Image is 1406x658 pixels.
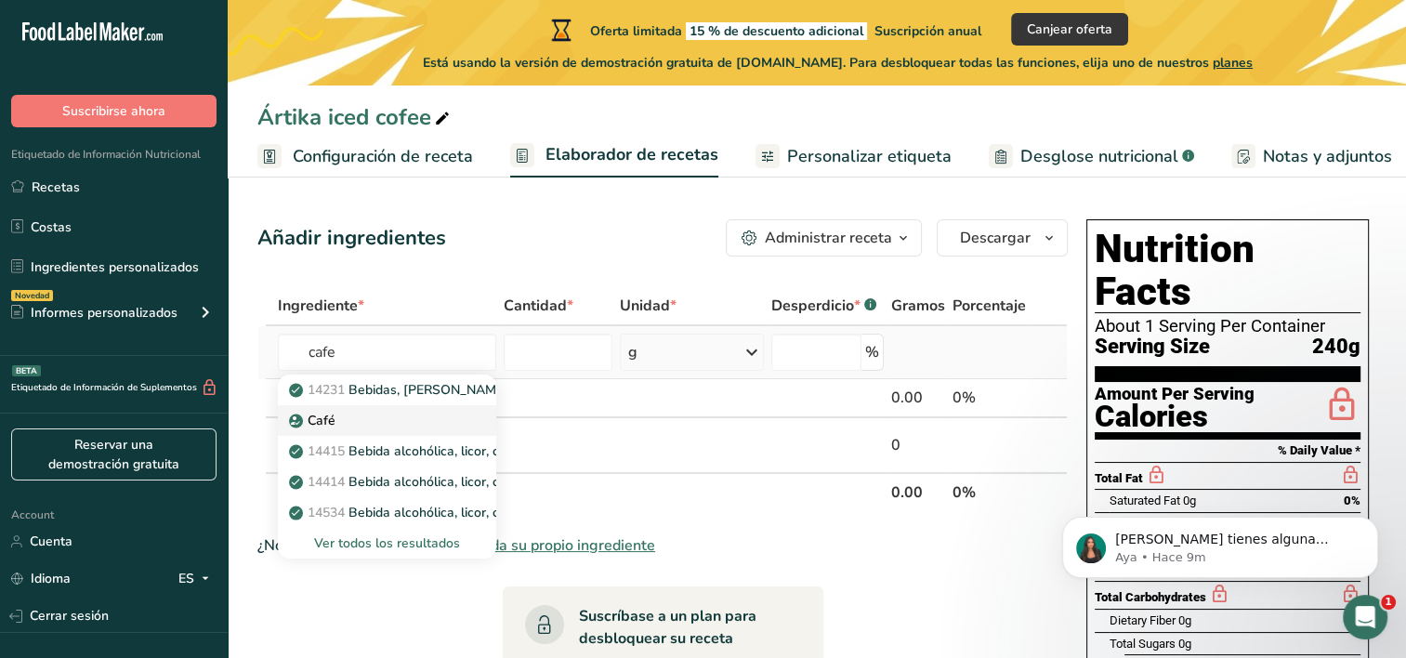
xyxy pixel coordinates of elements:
span: Descargar [960,227,1031,249]
button: Canjear oferta [1011,13,1128,46]
div: ES [178,568,217,590]
div: Desperdicio [771,295,876,317]
span: Personalizar etiqueta [787,144,952,169]
span: Elaborador de recetas [545,142,718,167]
span: 240g [1312,336,1360,359]
a: 14231Bebidas, [PERSON_NAME], café instantáneo, French Vanilla Cafe [278,375,496,405]
span: Canjear oferta [1027,20,1112,39]
a: Elaborador de recetas [510,134,718,178]
span: Suscripción anual [874,22,981,40]
span: 1 [1381,595,1396,610]
div: Ártika iced cofee [257,100,453,134]
span: 0g [1178,613,1191,627]
div: 0.00 [891,387,945,409]
span: Añada su propio ingrediente [463,534,655,557]
div: Novedad [11,290,53,301]
div: Añadir ingredientes [257,223,446,254]
div: 0% [953,387,1026,409]
div: Ver todos los resultados [293,533,481,553]
div: g [628,341,637,363]
a: Idioma [11,562,71,595]
button: Descargar [937,219,1068,257]
a: 14414Bebida alcohólica, licor, café, 53 grados. [278,467,496,497]
th: 0% [949,472,1030,511]
a: Notas y adjuntos [1231,136,1392,178]
span: planes [1213,54,1253,72]
div: Amount Per Serving [1095,386,1255,403]
span: 14231 [308,381,345,399]
span: Total Fat [1095,471,1143,485]
a: Configuración de receta [257,136,473,178]
span: Serving Size [1095,336,1210,359]
iframe: Intercom notifications mensaje [1034,478,1406,608]
button: Suscribirse ahora [11,95,217,127]
span: Gramos [891,295,945,317]
span: Ingrediente [278,295,364,317]
div: Ver todos los resultados [278,528,496,559]
span: 14414 [308,473,345,491]
iframe: Intercom live chat [1343,595,1387,639]
div: Administrar receta [765,227,892,249]
span: 0g [1178,637,1191,651]
input: Añadir ingrediente [278,334,496,371]
div: About 1 Serving Per Container [1095,317,1360,336]
a: Café [278,405,496,436]
span: Suscribirse ahora [62,101,165,121]
p: Bebida alcohólica, licor, café, 53 grados. [293,472,587,492]
span: Dietary Fiber [1110,613,1176,627]
a: Personalizar etiqueta [756,136,952,178]
a: 14415Bebida alcohólica, licor, café con crema, 34 grados. [278,436,496,467]
div: Calories [1095,403,1255,430]
span: 14415 [308,442,345,460]
a: 14534Bebida alcohólica, licor, café, 63 grados. [278,497,496,528]
span: Configuración de receta [293,144,473,169]
p: Bebida alcohólica, licor, café con crema, 34 grados. [293,441,653,461]
a: Reservar una demostración gratuita [11,428,217,480]
span: Notas y adjuntos [1263,144,1392,169]
div: 0 [891,434,945,456]
span: Está usando la versión de demostración gratuita de [DOMAIN_NAME]. Para desbloquear todas las func... [423,53,1253,72]
button: Administrar receta [726,219,922,257]
div: Informes personalizados [11,303,177,322]
th: Totales netos [274,472,888,511]
span: Unidad [620,295,677,317]
div: ¿No encuentra su ingrediente? [257,534,1068,557]
span: Desglose nutricional [1020,144,1178,169]
span: Porcentaje [953,295,1026,317]
div: Suscríbase a un plan para desbloquear su receta [579,605,786,650]
span: Cantidad [504,295,573,317]
span: 14534 [308,504,345,521]
div: Oferta limitada [547,19,981,41]
th: 0.00 [887,472,949,511]
p: Café [293,411,335,430]
section: % Daily Value * [1095,440,1360,462]
p: Bebida alcohólica, licor, café, 63 grados. [293,503,587,522]
span: Total Sugars [1110,637,1176,651]
div: BETA [12,365,41,376]
h1: Nutrition Facts [1095,228,1360,313]
span: 15 % de descuento adicional [686,22,867,40]
a: Desglose nutricional [989,136,1194,178]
